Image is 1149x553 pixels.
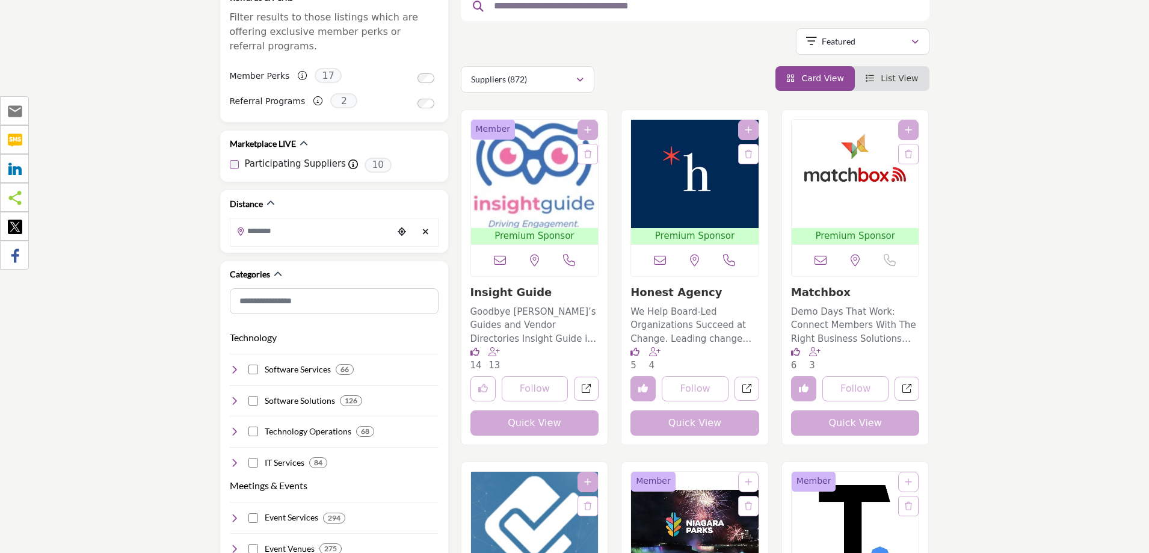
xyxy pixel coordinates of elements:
[265,395,335,407] h4: Software Solutions: Software solutions and applications
[340,395,362,406] div: 126 Results For Software Solutions
[745,125,752,135] a: Add To List
[855,66,929,91] li: List View
[574,377,599,401] a: Open insight-guide in new tab
[488,346,502,372] div: Followers
[786,73,844,83] a: View Card
[265,457,304,469] h4: IT Services: IT services and support
[345,397,357,405] b: 126
[248,365,258,374] input: Select Software Services checkbox
[791,360,797,371] span: 6
[265,425,351,437] h4: Technology Operations: Services for managing technology operations
[230,10,439,54] p: Filter results to those listings which are offering exclusive member perks or referral programs.
[471,120,599,228] img: Insight Guide
[461,66,594,93] button: Suppliers (872)
[630,360,636,371] span: 5
[230,198,263,210] h2: Distance
[791,302,920,346] a: Demo Days That Work: Connect Members With The Right Business Solutions Matchbox produces category...
[230,160,239,169] input: Participating Suppliers checkbox
[630,286,722,298] a: Honest Agency
[791,305,920,346] p: Demo Days That Work: Connect Members With The Right Business Solutions Matchbox produces category...
[230,91,306,112] label: Referral Programs
[791,286,920,299] h3: Matchbox
[230,330,277,345] button: Technology
[417,73,434,83] input: Switch to Member Perks
[473,229,596,243] span: Premium Sponsor
[792,120,919,244] a: Open Listing in new tab
[662,376,729,401] button: Follow
[470,410,599,436] button: Quick View
[649,360,655,371] span: 4
[735,377,759,401] a: Open honest-agency in new tab
[822,376,889,401] button: Follow
[905,125,912,135] a: Add To List
[471,120,599,244] a: Open Listing in new tab
[470,305,599,346] p: Goodbye [PERSON_NAME]’s Guides and Vendor Directories Insight Guide is a business marketplace pla...
[265,363,331,375] h4: Software Services: Software development and support services
[633,229,756,243] span: Premium Sponsor
[809,360,815,371] span: 3
[796,28,929,55] button: Featured
[393,219,411,245] div: Choose your current location
[470,286,552,298] a: Insight Guide
[584,125,591,135] a: Add To List
[314,459,322,467] b: 84
[230,478,307,493] h3: Meetings & Events
[470,360,482,371] span: 14
[245,157,346,171] label: Participating Suppliers
[636,475,671,487] span: Member
[470,302,599,346] a: Goodbye [PERSON_NAME]’s Guides and Vendor Directories Insight Guide is a business marketplace pla...
[248,396,258,406] input: Select Software Solutions checkbox
[417,99,434,108] input: Switch to Referral Programs
[476,123,511,135] span: Member
[248,427,258,436] input: Select Technology Operations checkbox
[324,545,337,553] b: 275
[630,347,639,356] i: Likes
[471,73,527,85] p: Suppliers (872)
[791,376,816,401] button: Unlike company
[792,120,919,228] img: Matchbox
[470,286,599,299] h3: Insight Guide
[230,268,270,280] h2: Categories
[895,377,919,401] a: Open matchbox in new tab
[417,219,435,245] div: Clear search location
[502,376,568,401] button: Follow
[631,120,759,244] a: Open Listing in new tab
[230,288,439,314] input: Search Category
[630,286,759,299] h3: Honest Agency
[649,346,663,372] div: Followers
[470,376,496,401] button: Like listing
[745,477,752,487] a: Add To List
[905,477,912,487] a: Add To List
[361,427,369,436] b: 68
[809,346,823,372] div: Followers
[248,513,258,523] input: Select Event Services checkbox
[630,302,759,346] a: We Help Board-Led Organizations Succeed at Change. Leading change that sticks is challenging - ev...
[356,426,374,437] div: 68 Results For Technology Operations
[365,158,392,173] span: 10
[801,73,843,83] span: Card View
[822,36,855,48] p: Featured
[328,514,340,522] b: 294
[488,360,500,371] span: 13
[631,120,759,228] img: Honest Agency
[230,66,290,87] label: Member Perks
[791,286,851,298] a: Matchbox
[796,475,831,487] span: Member
[791,347,800,356] i: Likes
[630,376,656,401] button: Unlike company
[866,73,919,83] a: View List
[794,229,917,243] span: Premium Sponsor
[791,410,920,436] button: Quick View
[584,477,591,487] a: Add To List
[315,68,342,83] span: 17
[336,364,354,375] div: 66 Results For Software Services
[248,458,258,468] input: Select IT Services checkbox
[230,138,296,150] h2: Marketplace LIVE
[340,365,349,374] b: 66
[630,305,759,346] p: We Help Board-Led Organizations Succeed at Change. Leading change that sticks is challenging - ev...
[309,457,327,468] div: 84 Results For IT Services
[881,73,918,83] span: List View
[630,410,759,436] button: Quick View
[775,66,855,91] li: Card View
